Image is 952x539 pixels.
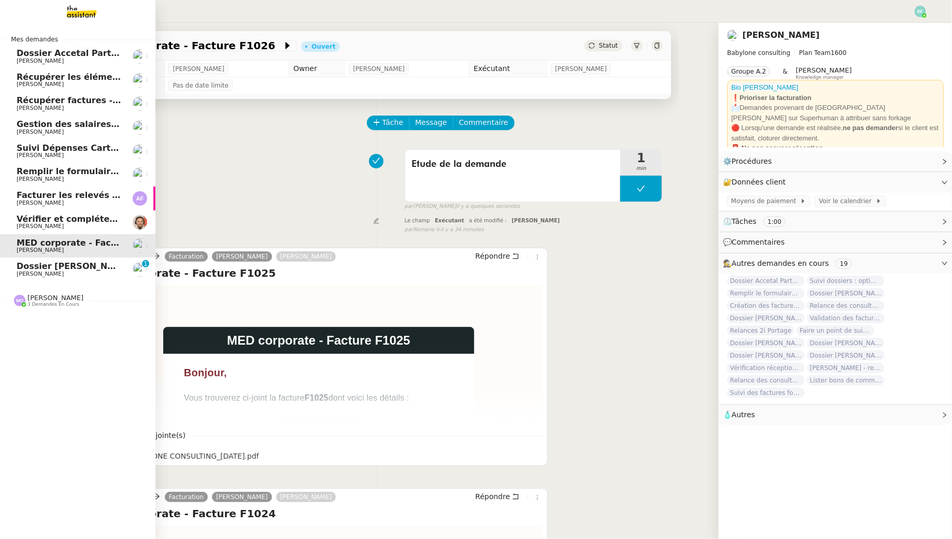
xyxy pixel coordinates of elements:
[723,410,755,419] span: 🧴
[435,218,464,223] span: Exécutant
[405,225,414,234] span: par
[17,176,64,182] span: [PERSON_NAME]
[133,167,147,182] img: users%2FSg6jQljroSUGpSfKFUOPmUmNaZ23%2Favatar%2FUntitled.png
[743,30,820,40] a: [PERSON_NAME]
[732,238,785,246] span: Commentaires
[511,218,560,223] span: [PERSON_NAME]
[94,40,283,51] span: MED corporate - Facture F1026
[599,42,618,49] span: Statut
[475,251,510,261] span: Répondre
[797,325,874,336] span: Faire un point de suivi de la facturation
[17,95,147,105] span: Récupérer factures - [DATE]
[405,202,414,211] span: par
[184,367,227,378] b: Bonjour,
[173,64,224,74] span: [PERSON_NAME]
[441,225,484,234] span: il y a 34 minutes
[17,152,64,159] span: [PERSON_NAME]
[555,64,607,74] span: [PERSON_NAME]
[719,151,952,172] div: ⚙️Procédures
[843,124,898,132] strong: ne pas demander
[731,83,798,91] a: Bio [PERSON_NAME]
[27,302,79,307] span: 3 demandes en cours
[723,217,794,225] span: ⏲️
[142,260,149,267] nz-badge-sup: 1
[731,123,940,143] div: 🔴 Lorsqu'une demande est réalisée, si le client est satisfait, cloturer directement.
[727,338,805,348] span: Dossier [PERSON_NAME]
[469,218,507,223] span: a été modifié :
[799,49,831,56] span: Plan Team
[17,143,269,153] span: Suivi Dépenses Cartes Salariées Qonto - 20 août 2025
[819,196,875,206] span: Voir le calendrier
[763,217,786,227] nz-tag: 1:00
[727,363,805,373] span: Vérification réception factures consultants - août 2025
[731,196,800,206] span: Moyens de paiement
[94,506,544,521] h4: MED corporate - Facture F1024
[727,388,805,398] span: Suivi des factures fournisseurs en attente de paiement - 1 août 2025
[723,238,789,246] span: 💬
[719,253,952,274] div: 🕵️Autres demandes en cours 19
[353,64,405,74] span: [PERSON_NAME]
[727,301,805,311] span: Création des factures client - juillet 2025
[807,301,885,311] span: Relance des consultants CRA - juillet 2025
[174,331,464,350] h1: MED corporate - Facture F1025
[723,259,856,267] span: 🕵️
[415,117,447,129] span: Message
[382,117,404,129] span: Tâche
[17,58,64,64] span: [PERSON_NAME]
[17,261,132,271] span: Dossier [PERSON_NAME]
[17,247,64,253] span: [PERSON_NAME]
[27,294,83,302] span: [PERSON_NAME]
[14,295,25,306] img: svg
[96,450,259,462] div: F1025_BABYLONE CONSULTING_[DATE].pdf
[17,105,64,111] span: [PERSON_NAME]
[796,75,844,80] span: Knowledge manager
[17,214,229,224] span: Vérifier et compléter l'événement conférence
[796,66,852,80] app-user-label: Knowledge manager
[173,80,229,91] span: Pas de date limite
[133,262,147,277] img: users%2FSg6jQljroSUGpSfKFUOPmUmNaZ23%2Favatar%2FUntitled.png
[276,492,336,502] a: [PERSON_NAME]
[405,225,484,234] small: Romane V.
[620,164,662,173] span: min
[807,350,885,361] span: Dossier [PERSON_NAME]
[17,166,194,176] span: Remplir le formulaire de participation
[453,116,515,130] button: Commentaire
[807,338,885,348] span: Dossier [PERSON_NAME]
[17,190,150,200] span: Facturer les relevés ci-joints
[727,350,805,361] span: Dossier [PERSON_NAME]-Renault
[17,200,64,206] span: [PERSON_NAME]
[367,116,410,130] button: Tâche
[783,66,787,80] span: &
[17,81,64,88] span: [PERSON_NAME]
[732,157,772,165] span: Procédures
[184,392,453,404] h3: Vous trouverez ci-joint la facture dont voici les détails :
[405,202,520,211] small: [PERSON_NAME]
[731,103,940,123] div: Demandes provenant de [GEOGRAPHIC_DATA][PERSON_NAME] sur Superhuman à attribuer sans forkage
[212,252,272,261] a: [PERSON_NAME]
[94,266,544,280] h4: MED corporate - Facture F1025
[719,405,952,425] div: 🧴Autres
[133,96,147,111] img: users%2FME7CwGhkVpexbSaUxoFyX6OhGQk2%2Favatar%2Fe146a5d2-1708-490f-af4b-78e736222863
[17,238,162,248] span: MED corporate - Facture F1026
[133,191,147,206] img: svg
[719,232,952,252] div: 💬Commentaires
[17,72,222,82] span: Récupérer les éléments sociaux - août 2025
[276,252,336,261] a: [PERSON_NAME]
[732,410,755,419] span: Autres
[732,217,757,225] span: Tâches
[727,288,805,299] span: Remplir le formulaire de participation
[311,44,335,50] div: Ouvert
[472,250,523,262] button: Répondre
[620,152,662,164] span: 1
[807,375,885,386] span: Lister bons de commande manquants à [PERSON_NAME]
[731,144,825,152] strong: 📮 Ne pas accuser réception.
[732,259,829,267] span: Autres demandes en cours
[17,223,64,230] span: [PERSON_NAME]
[727,375,805,386] span: Relance des consultants CRA - juin 2025
[133,144,147,159] img: users%2FfjlNmCTkLiVoA3HQjY3GA5JXGxb2%2Favatar%2Fstarofservice_97480retdsc0392.png
[409,116,453,130] button: Message
[831,49,847,56] span: 1600
[723,176,790,188] span: 🔐
[915,6,926,17] img: svg
[212,492,272,502] a: [PERSON_NAME]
